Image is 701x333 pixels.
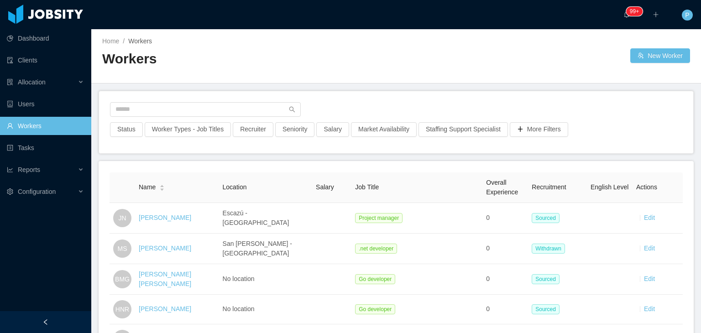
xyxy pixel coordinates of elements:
span: Go developer [355,274,395,284]
span: .net developer [355,244,397,254]
i: icon: solution [7,79,13,85]
a: [PERSON_NAME] [139,245,191,252]
a: Sourced [532,275,563,282]
td: San [PERSON_NAME] - [GEOGRAPHIC_DATA] [219,234,313,264]
span: Reports [18,166,40,173]
span: English Level [591,183,628,191]
sup: 1710 [626,7,643,16]
a: [PERSON_NAME] [139,305,191,312]
td: No location [219,264,313,295]
span: Name [139,182,156,192]
button: Seniority [275,122,314,137]
span: MS [118,239,127,258]
span: Sourced [532,274,560,284]
span: Go developer [355,304,395,314]
span: Project manager [355,213,403,223]
span: Sourced [532,213,560,223]
span: Workers [128,37,152,45]
button: Market Availability [351,122,417,137]
td: Escazú - [GEOGRAPHIC_DATA] [219,203,313,234]
a: icon: auditClients [7,51,84,69]
div: Sort [159,183,165,190]
a: icon: pie-chartDashboard [7,29,84,47]
span: BMG [115,270,130,288]
span: Job Title [355,183,379,191]
span: Location [223,183,247,191]
i: icon: caret-up [160,184,165,187]
span: Configuration [18,188,56,195]
span: Recruitment [532,183,566,191]
td: 0 [482,203,528,234]
i: icon: plus [653,11,659,18]
button: Status [110,122,143,137]
a: Home [102,37,119,45]
td: 0 [482,234,528,264]
i: icon: line-chart [7,166,13,173]
span: Allocation [18,78,46,86]
a: icon: profileTasks [7,139,84,157]
span: Salary [316,183,334,191]
button: icon: plusMore Filters [510,122,568,137]
a: Withdrawn [532,245,569,252]
span: Sourced [532,304,560,314]
a: [PERSON_NAME] [139,214,191,221]
td: No location [219,295,313,324]
a: icon: userWorkers [7,117,84,135]
td: 0 [482,295,528,324]
button: Recruiter [233,122,273,137]
span: P [685,10,689,21]
td: 0 [482,264,528,295]
button: icon: usergroup-addNew Worker [630,48,690,63]
span: JN [118,209,126,227]
span: Actions [636,183,657,191]
a: Edit [644,214,655,221]
i: icon: setting [7,188,13,195]
span: Withdrawn [532,244,565,254]
a: Edit [644,275,655,282]
i: icon: bell [623,11,630,18]
a: Sourced [532,305,563,312]
a: Sourced [532,214,563,221]
button: Staffing Support Specialist [419,122,508,137]
span: / [123,37,125,45]
i: icon: search [289,106,295,113]
a: Edit [644,245,655,252]
span: Overall Experience [486,179,518,196]
i: icon: caret-down [160,187,165,190]
a: Edit [644,305,655,312]
a: [PERSON_NAME] [PERSON_NAME] [139,271,191,287]
button: Worker Types - Job Titles [145,122,231,137]
span: HNR [115,300,129,318]
a: icon: robotUsers [7,95,84,113]
button: Salary [316,122,349,137]
h2: Workers [102,50,396,68]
